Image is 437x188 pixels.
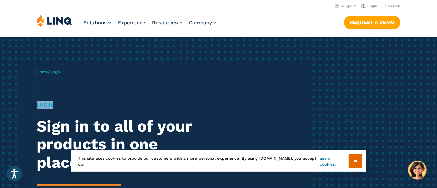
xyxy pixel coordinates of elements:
[37,70,60,74] span: /
[344,16,400,29] a: Request a Demo
[361,4,377,8] a: Login
[152,20,178,26] span: Resources
[83,20,107,26] span: Solutions
[37,14,72,27] img: LINQ | K‑12 Software
[408,161,427,180] button: Hello, have a question? Let’s chat.
[152,20,182,26] a: Resources
[83,14,216,37] nav: Primary Navigation
[37,70,48,74] a: Home
[118,20,145,26] a: Experience
[50,70,60,74] span: Login
[37,101,205,109] h1: Login
[37,117,205,172] h2: Sign in to all of your products in one place.
[383,4,400,9] button: Open Search Bar
[320,155,349,167] a: use of cookies.
[388,4,400,8] span: Search
[335,4,356,8] a: Support
[189,20,216,26] a: Company
[71,150,366,172] div: This site uses cookies to provide our customers with a more personal experience. By using [DOMAIN...
[344,14,400,29] nav: Button Navigation
[83,20,111,26] a: Solutions
[189,20,212,26] span: Company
